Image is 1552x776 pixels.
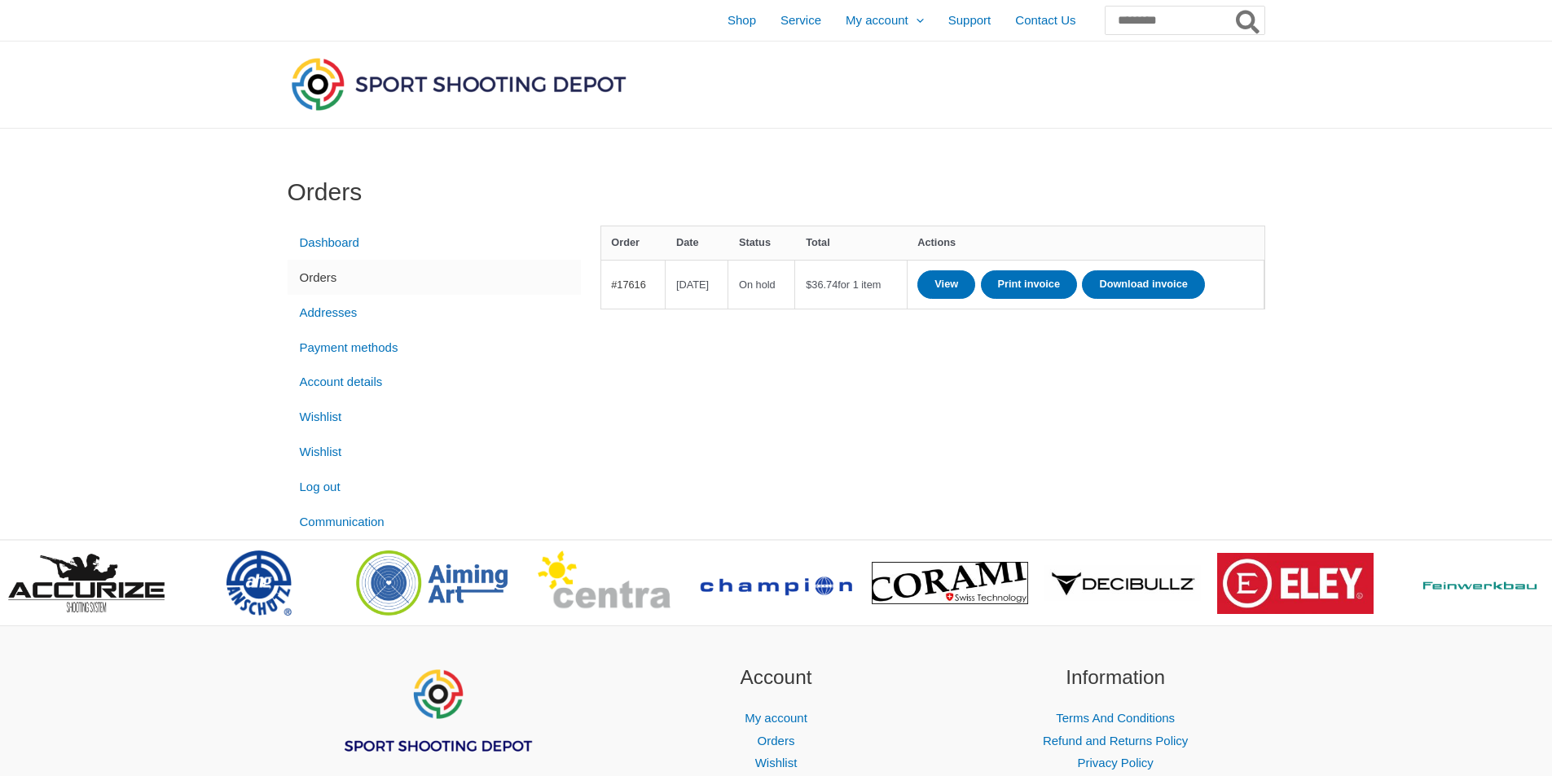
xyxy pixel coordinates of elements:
a: Orders [288,260,581,295]
td: for 1 item [795,260,907,309]
aside: Footer Widget 2 [627,663,925,774]
img: brand logo [1217,553,1374,614]
td: On hold [728,260,795,309]
h1: Orders [288,178,1265,207]
nav: Account pages [288,226,581,540]
img: Sport Shooting Depot [288,54,630,114]
a: Privacy Policy [1077,756,1153,769]
a: Wishlist [288,435,581,470]
a: View order number 17616 [611,278,646,291]
span: $ [806,278,811,291]
span: Status [739,236,771,248]
nav: Information [966,707,1265,775]
span: Total [806,236,830,248]
span: Order [611,236,640,248]
a: Addresses [288,295,581,330]
a: Print invoice order number 17616 [981,270,1078,299]
a: View order 17616 [917,270,975,299]
span: Date [676,236,699,248]
span: 36.74 [806,278,838,291]
aside: Footer Widget 3 [966,663,1265,774]
a: My account [745,711,807,725]
a: Dashboard [288,226,581,261]
button: Search [1233,7,1264,34]
a: Wishlist [755,756,798,769]
a: Download invoice order number 17616 [1082,270,1204,299]
a: Refund and Returns Policy [1043,734,1188,748]
a: Log out [288,469,581,504]
a: Account details [288,365,581,400]
time: [DATE] [676,278,709,291]
h2: Information [966,663,1265,693]
a: Terms And Conditions [1056,711,1175,725]
h2: Account [627,663,925,693]
span: Actions [917,236,956,248]
a: Orders [758,734,795,748]
nav: Account [627,707,925,775]
a: Wishlist [288,400,581,435]
a: Communication [288,504,581,539]
a: Payment methods [288,330,581,365]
